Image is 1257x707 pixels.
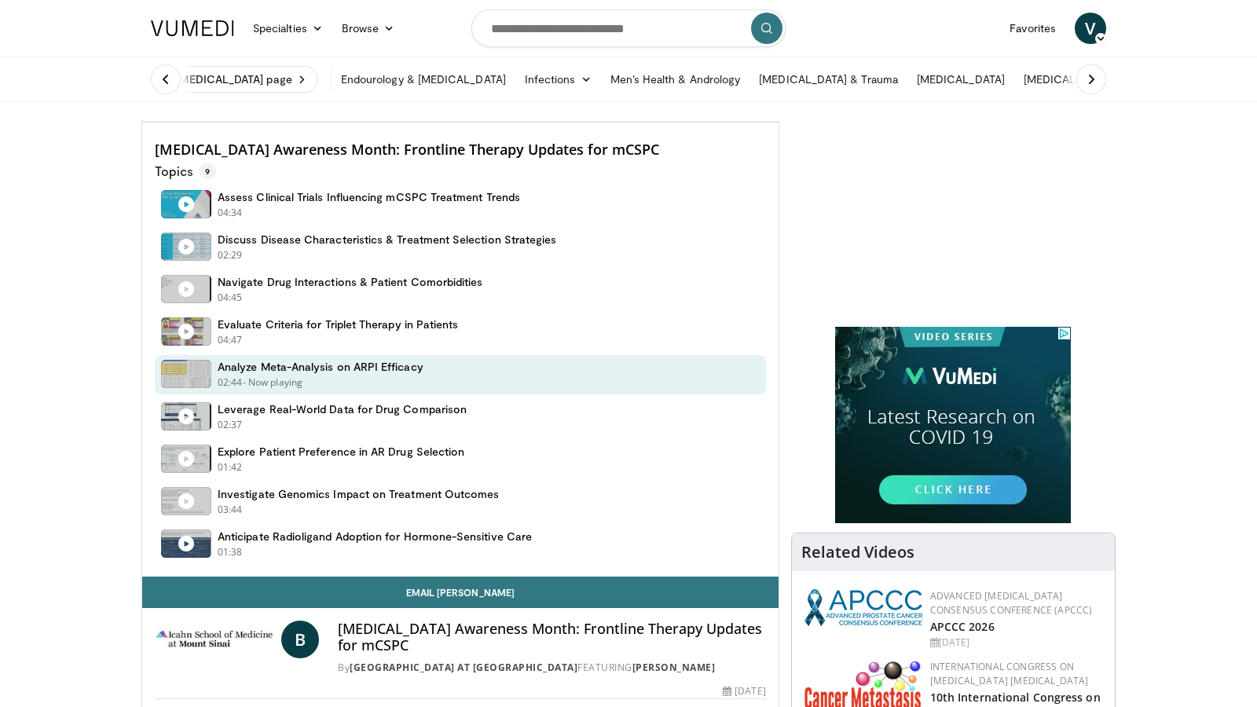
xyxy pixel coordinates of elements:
div: [DATE] [723,684,765,698]
h4: Evaluate Criteria for Triplet Therapy in Patients [218,317,458,332]
p: 01:42 [218,460,243,474]
a: Endourology & [MEDICAL_DATA] [332,64,515,95]
h4: Related Videos [801,543,914,562]
p: 04:45 [218,291,243,305]
video-js: Video Player [142,122,779,123]
a: Visit [MEDICAL_DATA] page [141,66,318,93]
a: Advanced [MEDICAL_DATA] Consensus Conference (APCCC) [930,589,1093,617]
h4: Assess Clinical Trials Influencing mCSPC Treatment Trends [218,190,520,204]
h4: [MEDICAL_DATA] Awareness Month: Frontline Therapy Updates for mCSPC [155,141,766,159]
h4: Navigate Drug Interactions & Patient Comorbidities [218,275,483,289]
h4: Anticipate Radioligand Adoption for Hormone-Sensitive Care [218,529,532,544]
a: Favorites [1000,13,1065,44]
a: [PERSON_NAME] [632,661,716,674]
a: APCCC 2026 [930,619,995,634]
a: [GEOGRAPHIC_DATA] at [GEOGRAPHIC_DATA] [350,661,577,674]
h4: Leverage Real-World Data for Drug Comparison [218,402,467,416]
p: 02:44 [218,375,243,390]
a: International Congress on [MEDICAL_DATA] [MEDICAL_DATA] [930,660,1089,687]
h4: [MEDICAL_DATA] Awareness Month: Frontline Therapy Updates for mCSPC [338,621,765,654]
p: 04:34 [218,206,243,220]
p: 03:44 [218,503,243,517]
p: 01:38 [218,545,243,559]
input: Search topics, interventions [471,9,786,47]
a: Email [PERSON_NAME] [142,577,779,608]
a: Infections [515,64,601,95]
p: 04:47 [218,333,243,347]
p: 02:37 [218,418,243,432]
div: [DATE] [930,636,1102,650]
img: VuMedi Logo [151,20,234,36]
p: Topics [155,163,216,179]
img: 92ba7c40-df22-45a2-8e3f-1ca017a3d5ba.png.150x105_q85_autocrop_double_scale_upscale_version-0.2.png [804,589,922,626]
iframe: Advertisement [835,327,1071,523]
h4: Investigate Genomics Impact on Treatment Outcomes [218,487,499,501]
a: V [1075,13,1106,44]
h4: Explore Patient Preference in AR Drug Selection [218,445,464,459]
a: B [281,621,319,658]
span: 9 [199,163,216,179]
div: By FEATURING [338,661,765,675]
iframe: Advertisement [835,121,1071,317]
p: - Now playing [243,375,303,390]
a: Specialties [244,13,332,44]
a: Men’s Health & Andrology [601,64,750,95]
p: 02:29 [218,248,243,262]
a: [MEDICAL_DATA] [907,64,1014,95]
a: Browse [332,13,405,44]
a: [MEDICAL_DATA] & Trauma [749,64,907,95]
img: Icahn School of Medicine at Mount Sinai [155,621,275,658]
h4: Discuss Disease Characteristics & Treatment Selection Strategies [218,233,556,247]
h4: Analyze Meta-Analysis on ARPI Efficacy [218,360,423,374]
